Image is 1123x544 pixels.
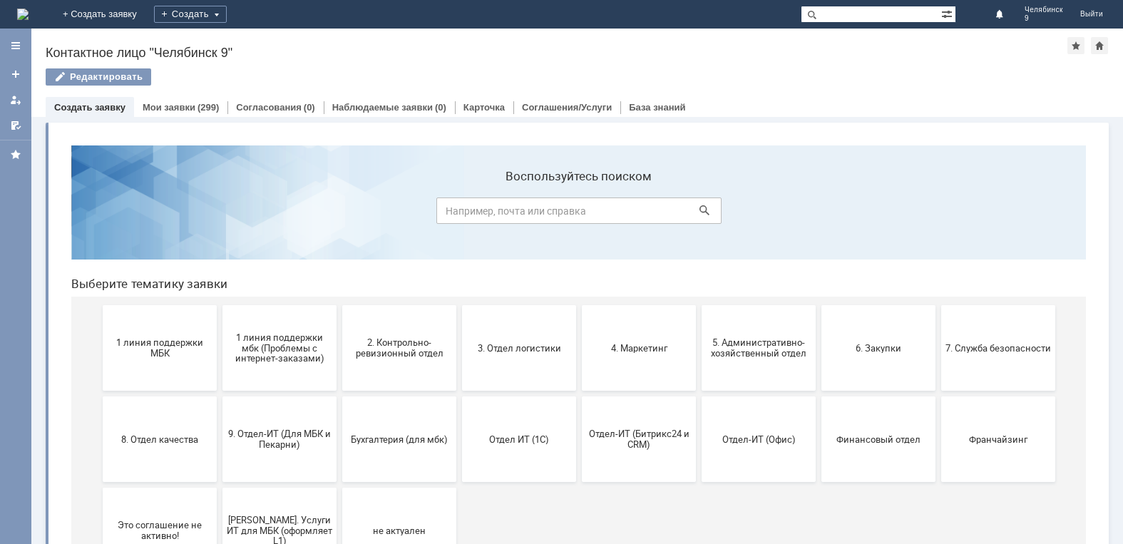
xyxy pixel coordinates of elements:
a: Соглашения/Услуги [522,102,612,113]
span: Отдел ИТ (1С) [406,299,512,310]
img: logo [17,9,29,20]
a: Создать заявку [4,63,27,86]
button: 7. Служба безопасности [881,171,995,257]
button: 8. Отдел качества [43,262,157,348]
button: 2. Контрольно-ревизионный отдел [282,171,396,257]
span: Франчайзинг [886,299,991,310]
a: Мои заявки [4,88,27,111]
div: Сделать домашней страницей [1091,37,1108,54]
a: Согласования [236,102,302,113]
span: Финансовый отдел [766,299,871,310]
button: 4. Маркетинг [522,171,636,257]
span: 1 линия поддержки мбк (Проблемы с интернет-заказами) [167,197,272,230]
span: 2. Контрольно-ревизионный отдел [287,203,392,225]
span: Отдел-ИТ (Битрикс24 и CRM) [526,294,632,316]
div: (0) [435,102,446,113]
button: 3. Отдел логистики [402,171,516,257]
div: (0) [304,102,315,113]
button: Отдел ИТ (1С) [402,262,516,348]
button: Это соглашение не активно! [43,354,157,439]
span: Расширенный поиск [941,6,955,20]
div: Создать [154,6,227,23]
a: Мои согласования [4,114,27,137]
span: 9 [1025,14,1063,23]
button: 9. Отдел-ИТ (Для МБК и Пекарни) [163,262,277,348]
span: не актуален [287,391,392,401]
div: Добавить в избранное [1067,37,1084,54]
div: (299) [198,102,219,113]
header: Выберите тематику заявки [11,143,1026,157]
span: 5. Административно-хозяйственный отдел [646,203,752,225]
span: 1 линия поддержки МБК [47,203,153,225]
div: Контактное лицо "Челябинск 9" [46,46,1067,60]
span: [PERSON_NAME]. Услуги ИТ для МБК (оформляет L1) [167,380,272,412]
span: 4. Маркетинг [526,208,632,219]
span: Это соглашение не активно! [47,386,153,407]
span: 6. Закупки [766,208,871,219]
button: Финансовый отдел [762,262,876,348]
span: Челябинск [1025,6,1063,14]
span: Бухгалтерия (для мбк) [287,299,392,310]
span: Отдел-ИТ (Офис) [646,299,752,310]
span: 9. Отдел-ИТ (Для МБК и Пекарни) [167,294,272,316]
button: Отдел-ИТ (Битрикс24 и CRM) [522,262,636,348]
button: [PERSON_NAME]. Услуги ИТ для МБК (оформляет L1) [163,354,277,439]
button: 1 линия поддержки МБК [43,171,157,257]
button: 6. Закупки [762,171,876,257]
a: Карточка [463,102,505,113]
a: Наблюдаемые заявки [332,102,433,113]
button: Франчайзинг [881,262,995,348]
button: Бухгалтерия (для мбк) [282,262,396,348]
input: Например, почта или справка [376,63,662,90]
button: не актуален [282,354,396,439]
button: Отдел-ИТ (Офис) [642,262,756,348]
span: 3. Отдел логистики [406,208,512,219]
a: Мои заявки [143,102,195,113]
label: Воспользуйтесь поиском [376,35,662,49]
span: 7. Служба безопасности [886,208,991,219]
a: Перейти на домашнюю страницу [17,9,29,20]
a: База знаний [629,102,685,113]
a: Создать заявку [54,102,125,113]
button: 1 линия поддержки мбк (Проблемы с интернет-заказами) [163,171,277,257]
span: 8. Отдел качества [47,299,153,310]
button: 5. Административно-хозяйственный отдел [642,171,756,257]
